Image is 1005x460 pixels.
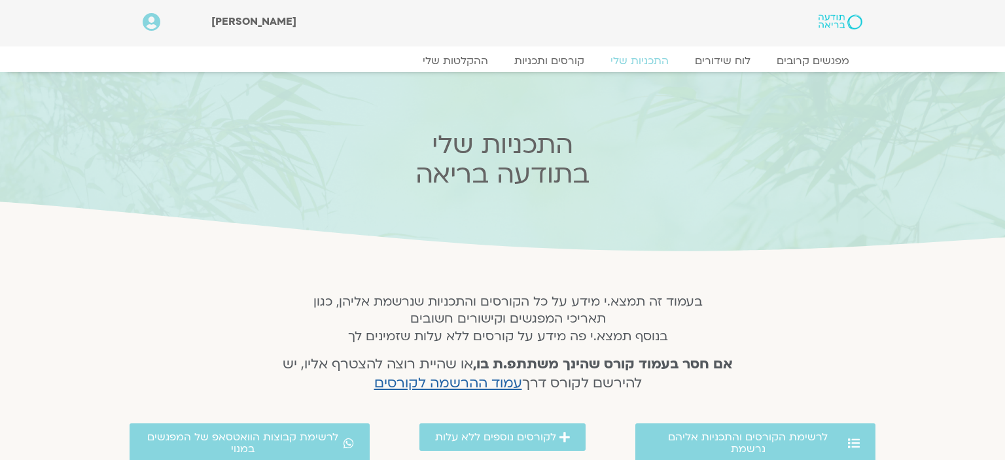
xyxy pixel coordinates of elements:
[266,355,750,393] h4: או שהיית רוצה להצטרף אליו, יש להירשם לקורס דרך
[651,431,845,455] span: לרשימת הקורסים והתכניות אליהם נרשמת
[410,54,501,67] a: ההקלטות שלי
[374,374,522,393] a: עמוד ההרשמה לקורסים
[473,355,733,374] strong: אם חסר בעמוד קורס שהינך משתתפ.ת בו,
[597,54,682,67] a: התכניות שלי
[682,54,764,67] a: לוח שידורים
[435,431,556,443] span: לקורסים נוספים ללא עלות
[501,54,597,67] a: קורסים ותכניות
[246,130,759,189] h2: התכניות שלי בתודעה בריאה
[143,54,862,67] nav: Menu
[419,423,586,451] a: לקורסים נוספים ללא עלות
[266,293,750,345] h5: בעמוד זה תמצא.י מידע על כל הקורסים והתכניות שנרשמת אליהן, כגון תאריכי המפגשים וקישורים חשובים בנו...
[145,431,340,455] span: לרשימת קבוצות הוואטסאפ של המפגשים במנוי
[764,54,862,67] a: מפגשים קרובים
[211,14,296,29] span: [PERSON_NAME]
